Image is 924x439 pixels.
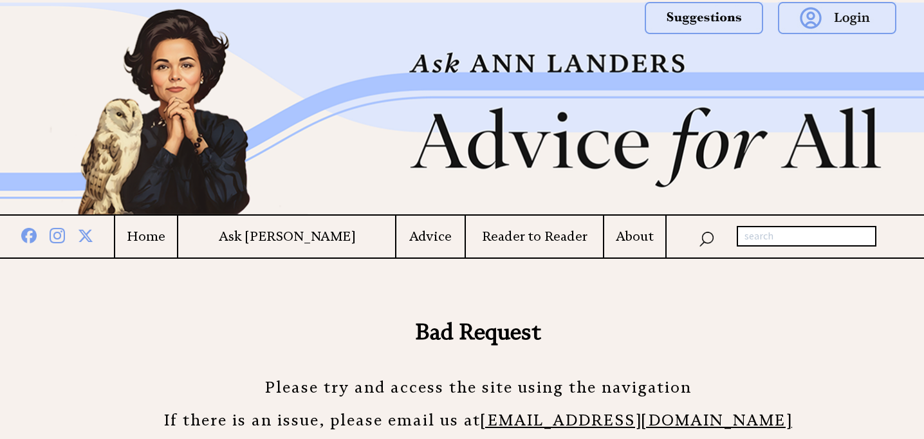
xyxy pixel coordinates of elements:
a: Home [115,229,177,245]
a: Advice [396,229,465,245]
center: Please try and access the site using the navigation [71,377,885,398]
a: Ask [PERSON_NAME] [178,229,395,245]
img: search_nav.png [699,229,714,247]
input: search [737,226,876,247]
img: x%20blue.png [78,226,93,243]
center: Bad Request [71,316,885,347]
img: facebook%20blue.png [21,225,37,243]
img: login.png [778,2,896,34]
a: About [604,229,665,245]
img: suggestions.png [645,2,763,34]
img: instagram%20blue.png [50,225,65,243]
a: Reader to Reader [466,229,603,245]
a: [EMAIL_ADDRESS][DOMAIN_NAME] [481,400,792,430]
center: If there is an issue, please email us at [71,409,885,431]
